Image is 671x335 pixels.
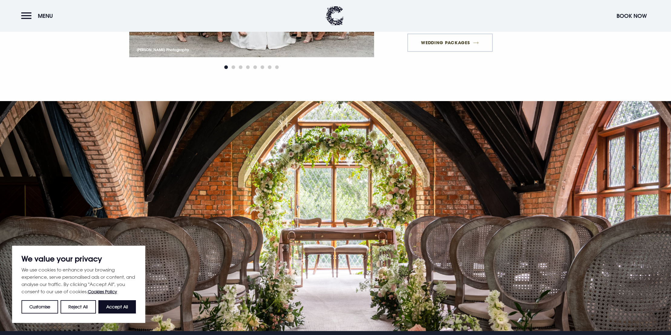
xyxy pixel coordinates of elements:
[253,65,257,69] span: Go to slide 5
[232,65,235,69] span: Go to slide 2
[21,266,136,295] p: We use cookies to enhance your browsing experience, serve personalised ads or content, and analys...
[275,65,279,69] span: Go to slide 8
[239,65,242,69] span: Go to slide 3
[21,255,136,262] p: We value your privacy
[38,12,53,19] span: Menu
[613,9,650,22] button: Book Now
[88,289,117,294] a: Cookies Policy
[246,65,250,69] span: Go to slide 4
[326,6,344,26] img: Clandeboye Lodge
[21,300,58,314] button: Customise
[224,65,228,69] span: Go to slide 1
[137,46,189,53] p: [PERSON_NAME] Photography
[98,300,136,314] button: Accept All
[61,300,96,314] button: Reject All
[12,246,145,323] div: We value your privacy
[268,65,271,69] span: Go to slide 7
[407,34,493,52] a: Wedding Packages
[261,65,264,69] span: Go to slide 6
[21,9,56,22] button: Menu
